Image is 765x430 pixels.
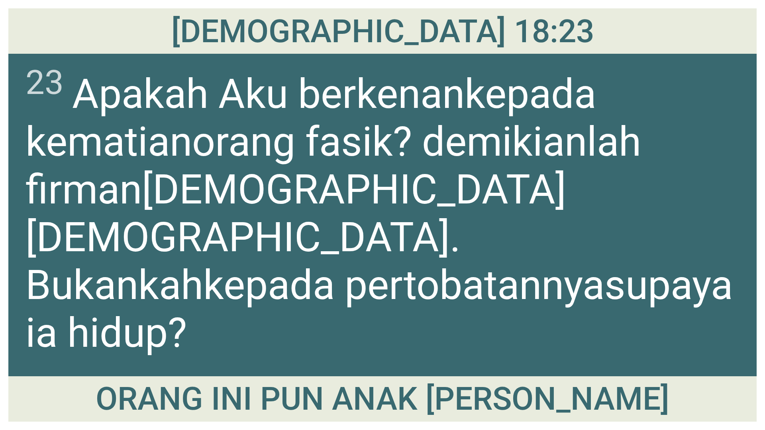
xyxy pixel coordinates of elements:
[25,166,733,357] wh5002: [DEMOGRAPHIC_DATA]
[25,118,733,357] wh4194: orang fasik
[171,13,594,50] span: [DEMOGRAPHIC_DATA] 18:23
[25,213,733,357] wh136: [DEMOGRAPHIC_DATA]
[25,213,733,357] wh3069: . Bukankah
[25,63,64,102] sup: 23
[25,118,733,357] wh7563: ? demikianlah firman
[25,261,733,357] wh3808: kepada pertobatannya
[168,309,187,357] wh2421: ?
[25,261,733,357] wh7725: supaya ia hidup
[96,380,669,418] span: ORANG INI PUN ANAK [PERSON_NAME]
[25,63,739,357] span: Apakah Aku berkenan
[25,70,733,357] wh2654: kepada kematian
